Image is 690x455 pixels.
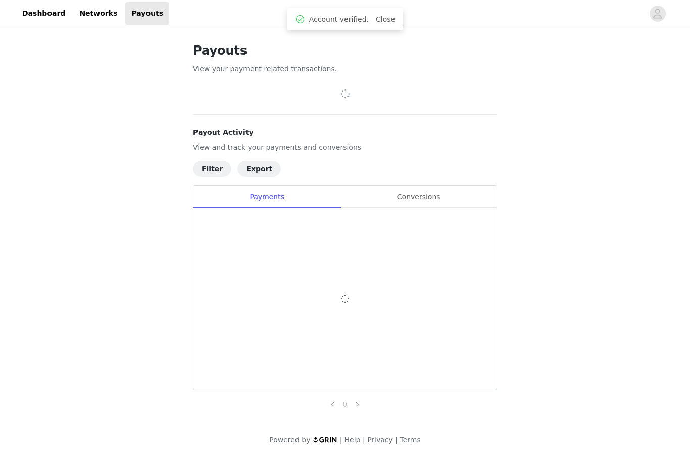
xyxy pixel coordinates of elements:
a: Terms [400,436,420,444]
p: View and track your payments and conversions [193,142,497,153]
span: Powered by [269,436,310,444]
button: Export [237,161,281,177]
a: Networks [73,2,123,25]
i: icon: right [354,401,360,407]
li: 0 [339,398,351,411]
p: View your payment related transactions. [193,64,497,74]
li: Previous Page [327,398,339,411]
a: Privacy [367,436,393,444]
a: Dashboard [16,2,71,25]
button: Filter [193,161,231,177]
span: Account verified. [309,14,369,25]
div: avatar [653,6,662,22]
img: logo [313,436,338,443]
h1: Payouts [193,41,497,60]
div: Payments [193,186,340,208]
li: Next Page [351,398,363,411]
a: Payouts [125,2,169,25]
a: Help [344,436,361,444]
a: Close [376,15,395,23]
h4: Payout Activity [193,127,497,138]
a: 0 [339,399,351,410]
span: | [363,436,365,444]
span: | [395,436,398,444]
span: | [340,436,342,444]
i: icon: left [330,401,336,407]
div: Conversions [340,186,497,208]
